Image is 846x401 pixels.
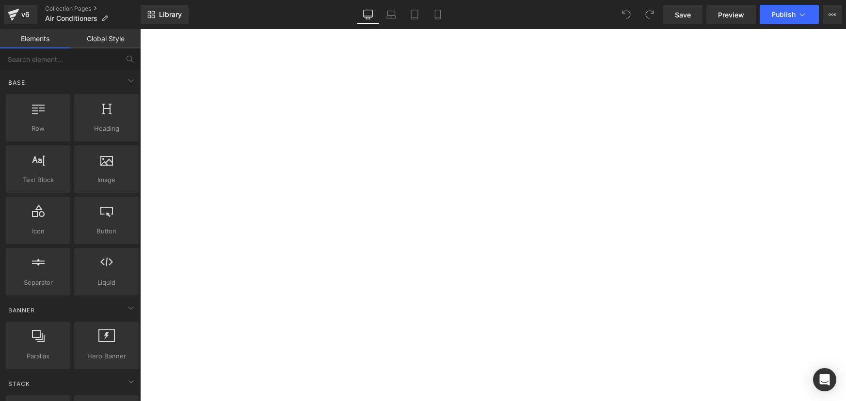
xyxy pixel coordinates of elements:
div: Open Intercom Messenger [813,368,836,391]
span: Hero Banner [77,351,136,361]
button: Undo [617,5,636,24]
a: Tablet [403,5,426,24]
button: More [823,5,842,24]
div: v6 [19,8,32,21]
span: Base [7,78,26,87]
span: Stack [7,379,31,388]
span: Button [77,226,136,236]
a: Laptop [380,5,403,24]
span: Row [9,123,67,134]
span: Image [77,175,136,185]
span: Air Conditioners [45,15,97,22]
button: Publish [760,5,819,24]
span: Heading [77,123,136,134]
span: Separator [9,278,67,288]
span: Liquid [77,278,136,288]
a: Mobile [426,5,449,24]
button: Redo [640,5,659,24]
a: Global Style [70,29,141,48]
span: Save [675,10,691,20]
span: Icon [9,226,67,236]
span: Parallax [9,351,67,361]
a: New Library [141,5,189,24]
a: Preview [706,5,756,24]
span: Text Block [9,175,67,185]
a: v6 [4,5,37,24]
span: Banner [7,306,36,315]
span: Publish [771,11,796,18]
span: Preview [718,10,744,20]
a: Desktop [356,5,380,24]
a: Collection Pages [45,5,141,13]
span: Library [159,10,182,19]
